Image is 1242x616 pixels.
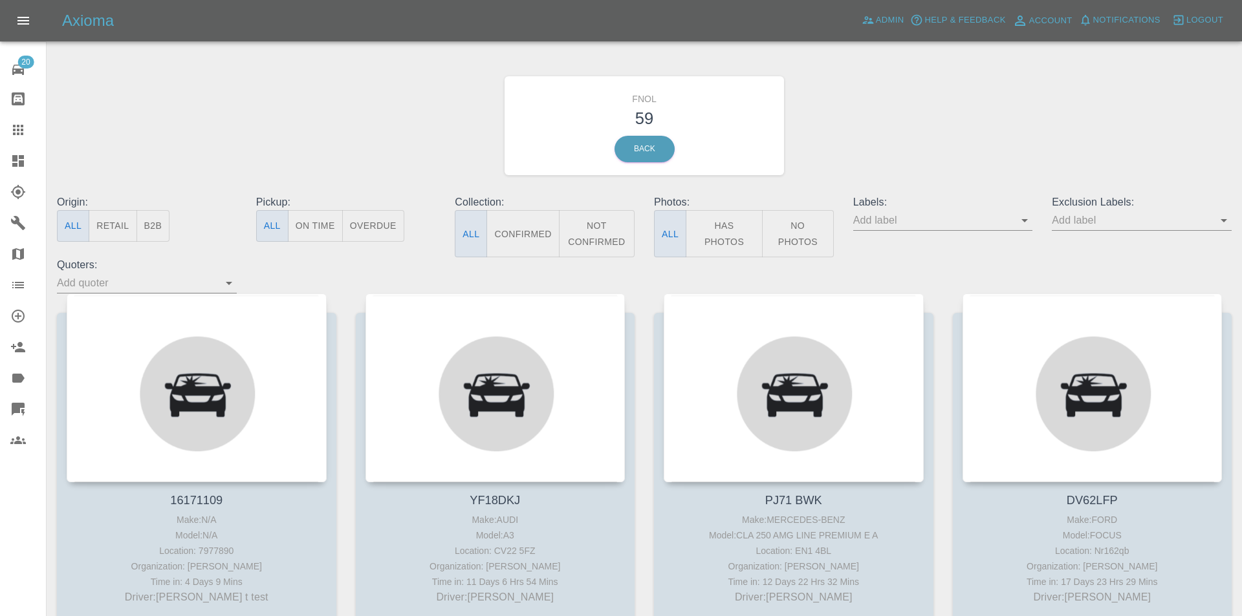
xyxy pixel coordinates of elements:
[1052,210,1212,230] input: Add label
[70,589,323,605] p: Driver: [PERSON_NAME] t test
[62,10,114,31] h5: Axioma
[369,589,622,605] p: Driver: [PERSON_NAME]
[17,56,34,69] span: 20
[966,574,1219,589] div: Time in: 17 Days 23 Hrs 29 Mins
[667,589,921,605] p: Driver: [PERSON_NAME]
[966,527,1219,543] div: Model: FOCUS
[1076,10,1164,30] button: Notifications
[1186,13,1223,28] span: Logout
[966,589,1219,605] p: Driver: [PERSON_NAME]
[70,574,323,589] div: Time in: 4 Days 9 Mins
[70,512,323,527] div: Make: N/A
[455,210,487,257] button: All
[858,10,908,30] a: Admin
[514,106,774,131] h3: 59
[686,210,763,257] button: Has Photos
[876,13,904,28] span: Admin
[256,210,289,242] button: All
[57,195,237,210] p: Origin:
[470,494,520,507] a: YF18DKJ
[1169,10,1226,30] button: Logout
[1215,211,1233,229] button: Open
[559,210,635,257] button: Not Confirmed
[667,543,921,558] div: Location: EN1 4BL
[369,527,622,543] div: Model: A3
[667,527,921,543] div: Model: CLA 250 AMG LINE PREMIUM E A
[966,543,1219,558] div: Location: Nr162qb
[136,210,170,242] button: B2B
[369,543,622,558] div: Location: CV22 5FZ
[765,494,822,507] a: PJ71 BWK
[486,210,559,257] button: Confirmed
[1029,14,1073,28] span: Account
[615,136,675,162] a: Back
[924,13,1005,28] span: Help & Feedback
[57,273,217,293] input: Add quoter
[57,257,237,273] p: Quoters:
[1016,211,1034,229] button: Open
[762,210,834,257] button: No Photos
[369,512,622,527] div: Make: AUDI
[220,274,238,292] button: Open
[369,574,622,589] div: Time in: 11 Days 6 Hrs 54 Mins
[966,558,1219,574] div: Organization: [PERSON_NAME]
[853,210,1014,230] input: Add label
[1067,494,1118,507] a: DV62LFP
[1009,10,1076,31] a: Account
[455,195,635,210] p: Collection:
[89,210,136,242] button: Retail
[288,210,343,242] button: On Time
[853,195,1033,210] p: Labels:
[342,210,404,242] button: Overdue
[170,494,223,507] a: 16171109
[70,558,323,574] div: Organization: [PERSON_NAME]
[70,543,323,558] div: Location: 7977890
[8,5,39,36] button: Open drawer
[667,558,921,574] div: Organization: [PERSON_NAME]
[654,195,834,210] p: Photos:
[667,512,921,527] div: Make: MERCEDES-BENZ
[1052,195,1232,210] p: Exclusion Labels:
[369,558,622,574] div: Organization: [PERSON_NAME]
[1093,13,1160,28] span: Notifications
[57,210,89,242] button: All
[667,574,921,589] div: Time in: 12 Days 22 Hrs 32 Mins
[654,210,686,257] button: All
[514,86,774,106] h6: FNOL
[907,10,1008,30] button: Help & Feedback
[966,512,1219,527] div: Make: FORD
[70,527,323,543] div: Model: N/A
[256,195,436,210] p: Pickup:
